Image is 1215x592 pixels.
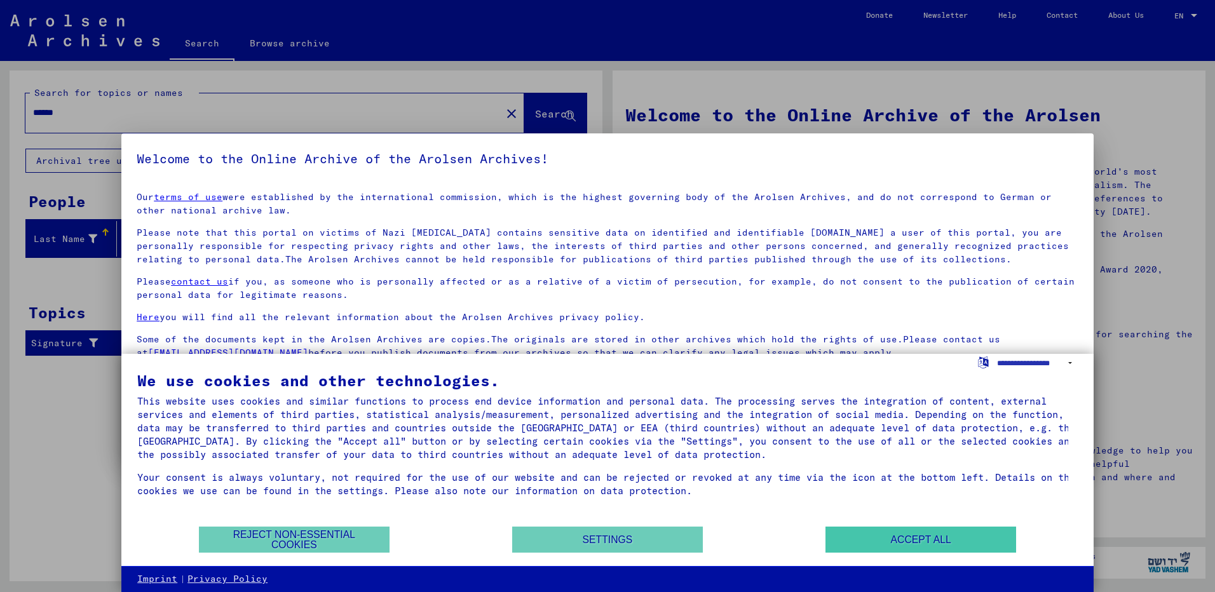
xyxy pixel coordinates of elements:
[512,527,703,553] button: Settings
[137,471,1078,497] div: Your consent is always voluntary, not required for the use of our website and can be rejected or ...
[148,347,308,358] a: [EMAIL_ADDRESS][DOMAIN_NAME]
[137,149,1078,169] h5: Welcome to the Online Archive of the Arolsen Archives!
[137,373,1078,388] div: We use cookies and other technologies.
[171,276,228,287] a: contact us
[199,527,390,553] button: Reject non-essential cookies
[137,275,1078,302] p: Please if you, as someone who is personally affected or as a relative of a victim of persecution,...
[137,394,1078,461] div: This website uses cookies and similar functions to process end device information and personal da...
[137,311,1078,324] p: you will find all the relevant information about the Arolsen Archives privacy policy.
[137,573,177,586] a: Imprint
[137,226,1078,266] p: Please note that this portal on victims of Nazi [MEDICAL_DATA] contains sensitive data on identif...
[137,333,1078,360] p: Some of the documents kept in the Arolsen Archives are copies.The originals are stored in other a...
[137,191,1078,217] p: Our were established by the international commission, which is the highest governing body of the ...
[825,527,1016,553] button: Accept all
[154,191,222,203] a: terms of use
[187,573,268,586] a: Privacy Policy
[137,311,160,323] a: Here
